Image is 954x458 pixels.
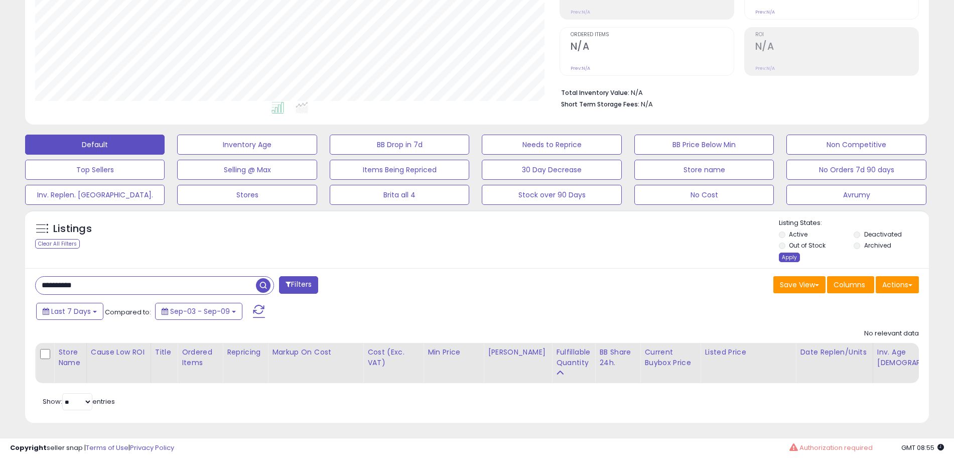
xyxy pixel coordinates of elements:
span: 2025-09-17 08:55 GMT [901,443,944,452]
button: Filters [279,276,318,294]
button: No Cost [634,185,774,205]
th: The percentage added to the cost of goods (COGS) that forms the calculator for Min & Max prices. [268,343,363,383]
span: ROI [755,32,918,38]
div: Markup on Cost [272,347,359,358]
th: CSV column name: cust_attr_4_Date Replen/Units [796,343,873,383]
div: BB Share 24h. [599,347,636,368]
button: BB Price Below Min [634,135,774,155]
h5: Listings [53,222,92,236]
button: Actions [876,276,919,293]
div: Cost (Exc. VAT) [367,347,419,368]
span: Columns [834,280,865,290]
button: Inventory Age [177,135,317,155]
button: Stock over 90 Days [482,185,621,205]
span: Show: entries [43,397,115,406]
span: Authorization required [799,443,873,452]
button: 30 Day Decrease [482,160,621,180]
label: Deactivated [864,230,902,239]
div: Repricing [227,347,263,358]
div: Store Name [58,347,82,368]
button: Default [25,135,165,155]
small: Prev: N/A [571,9,590,15]
button: Store name [634,160,774,180]
button: Last 7 Days [36,303,103,320]
small: Prev: N/A [571,65,590,71]
button: Stores [177,185,317,205]
div: Min Price [428,347,479,358]
button: No Orders 7d 90 days [786,160,926,180]
button: Avrumy [786,185,926,205]
button: Columns [827,276,874,293]
p: Listing States: [779,218,929,228]
label: Out of Stock [789,241,826,250]
button: BB Drop in 7d [330,135,469,155]
button: Brita all 4 [330,185,469,205]
button: Items Being Repriced [330,160,469,180]
span: Sep-03 - Sep-09 [170,306,230,316]
div: Clear All Filters [35,239,80,249]
button: Top Sellers [25,160,165,180]
b: Total Inventory Value: [561,88,629,97]
span: N/A [641,99,653,109]
div: Current Buybox Price [644,347,696,368]
small: Prev: N/A [755,9,775,15]
span: Ordered Items [571,32,734,38]
div: Cause Low ROI [91,347,147,358]
div: No relevant data [864,329,919,338]
div: Listed Price [705,347,791,358]
strong: Copyright [10,443,47,452]
div: Date Replen/Units [800,347,869,358]
div: Fulfillable Quantity [556,347,591,368]
label: Archived [864,241,891,250]
button: Non Competitive [786,135,926,155]
h2: N/A [571,41,734,54]
div: Ordered Items [182,347,218,368]
b: Short Term Storage Fees: [561,100,639,108]
li: N/A [561,86,911,98]
div: Apply [779,253,800,262]
button: Inv. Replen. [GEOGRAPHIC_DATA]. [25,185,165,205]
button: Save View [773,276,826,293]
div: [PERSON_NAME] [488,347,548,358]
button: Sep-03 - Sep-09 [155,303,242,320]
a: Terms of Use [86,443,128,452]
label: Active [789,230,807,239]
button: Needs to Reprice [482,135,621,155]
div: Title [155,347,173,358]
h2: N/A [755,41,918,54]
a: Privacy Policy [130,443,174,452]
div: seller snap | | [10,443,174,453]
th: CSV column name: cust_attr_5_Cause Low ROI [86,343,151,383]
span: Compared to: [105,307,151,317]
button: Selling @ Max [177,160,317,180]
small: Prev: N/A [755,65,775,71]
span: Last 7 Days [51,306,91,316]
